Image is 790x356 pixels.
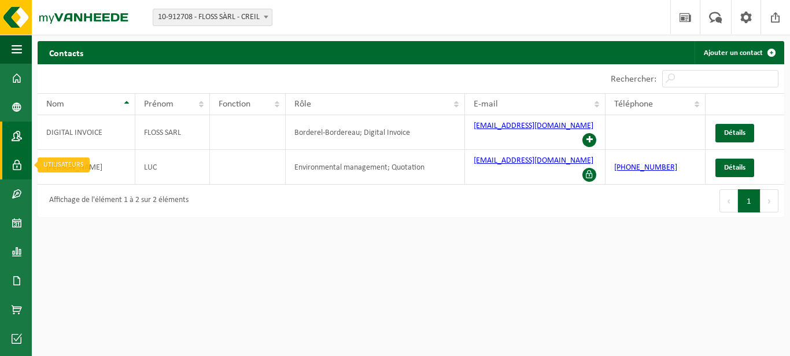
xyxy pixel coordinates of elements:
[474,122,593,130] a: [EMAIL_ADDRESS][DOMAIN_NAME]
[611,75,656,84] label: Rechercher:
[38,41,95,64] h2: Contacts
[715,124,754,142] a: Détails
[715,159,754,177] a: Détails
[153,9,272,26] span: 10-912708 - FLOSS SÀRL - CREIL
[46,100,64,109] span: Nom
[144,100,173,109] span: Prénom
[474,100,498,109] span: E-mail
[719,189,738,212] button: Previous
[38,150,135,185] td: [PERSON_NAME]
[43,190,189,211] div: Affichage de l'élément 1 à 2 sur 2 éléments
[219,100,250,109] span: Fonction
[614,163,677,172] a: [PHONE_NUMBER]
[294,100,311,109] span: Rôle
[135,115,210,150] td: FLOSS SARL
[286,150,465,185] td: Environmental management; Quotation
[724,129,745,137] span: Détails
[695,41,783,64] a: Ajouter un contact
[153,9,272,25] span: 10-912708 - FLOSS SÀRL - CREIL
[724,164,745,171] span: Détails
[738,189,761,212] button: 1
[474,156,593,165] a: [EMAIL_ADDRESS][DOMAIN_NAME]
[614,100,653,109] span: Téléphone
[761,189,778,212] button: Next
[286,115,465,150] td: Borderel-Bordereau; Digital Invoice
[135,150,210,185] td: LUC
[38,115,135,150] td: DIGITAL INVOICE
